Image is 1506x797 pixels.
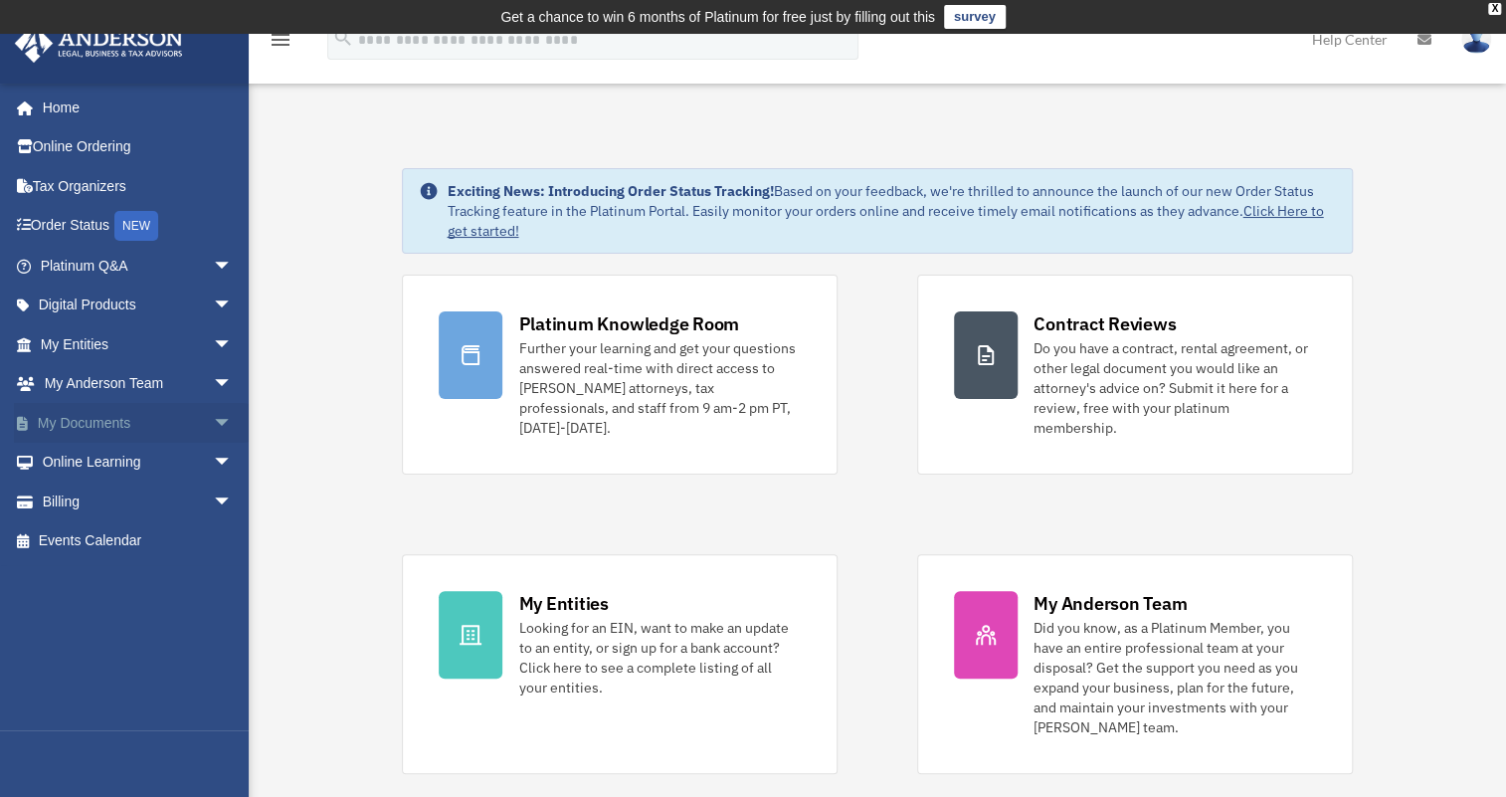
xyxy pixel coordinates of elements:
div: My Anderson Team [1034,591,1187,616]
div: Platinum Knowledge Room [518,311,739,336]
img: User Pic [1461,25,1491,54]
div: Looking for an EIN, want to make an update to an entity, or sign up for a bank account? Click her... [518,618,801,697]
img: Anderson Advisors Platinum Portal [9,24,189,63]
a: Events Calendar [14,521,263,561]
a: Online Ordering [14,127,263,167]
div: Do you have a contract, rental agreement, or other legal document you would like an attorney's ad... [1034,338,1316,438]
a: menu [269,35,292,52]
a: My Entitiesarrow_drop_down [14,324,263,364]
div: NEW [114,211,158,241]
span: arrow_drop_down [213,482,253,522]
i: search [332,27,354,49]
a: My Documentsarrow_drop_down [14,403,263,443]
a: My Entities Looking for an EIN, want to make an update to an entity, or sign up for a bank accoun... [402,554,838,774]
a: My Anderson Teamarrow_drop_down [14,364,263,404]
span: arrow_drop_down [213,246,253,287]
div: Did you know, as a Platinum Member, you have an entire professional team at your disposal? Get th... [1034,618,1316,737]
a: survey [944,5,1006,29]
a: My Anderson Team Did you know, as a Platinum Member, you have an entire professional team at your... [917,554,1353,774]
div: close [1488,3,1501,15]
span: arrow_drop_down [213,443,253,484]
a: Online Learningarrow_drop_down [14,443,263,483]
a: Click Here to get started! [447,202,1323,240]
div: Get a chance to win 6 months of Platinum for free just by filling out this [500,5,935,29]
a: Platinum Q&Aarrow_drop_down [14,246,263,286]
span: arrow_drop_down [213,403,253,444]
span: arrow_drop_down [213,364,253,405]
div: Further your learning and get your questions answered real-time with direct access to [PERSON_NAM... [518,338,801,438]
strong: Exciting News: Introducing Order Status Tracking! [447,182,773,200]
a: Billingarrow_drop_down [14,482,263,521]
i: menu [269,28,292,52]
a: Home [14,88,253,127]
div: Based on your feedback, we're thrilled to announce the launch of our new Order Status Tracking fe... [447,181,1335,241]
span: arrow_drop_down [213,286,253,326]
div: My Entities [518,591,608,616]
a: Digital Productsarrow_drop_down [14,286,263,325]
div: Contract Reviews [1034,311,1176,336]
a: Platinum Knowledge Room Further your learning and get your questions answered real-time with dire... [402,275,838,475]
span: arrow_drop_down [213,324,253,365]
a: Contract Reviews Do you have a contract, rental agreement, or other legal document you would like... [917,275,1353,475]
a: Order StatusNEW [14,206,263,247]
a: Tax Organizers [14,166,263,206]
